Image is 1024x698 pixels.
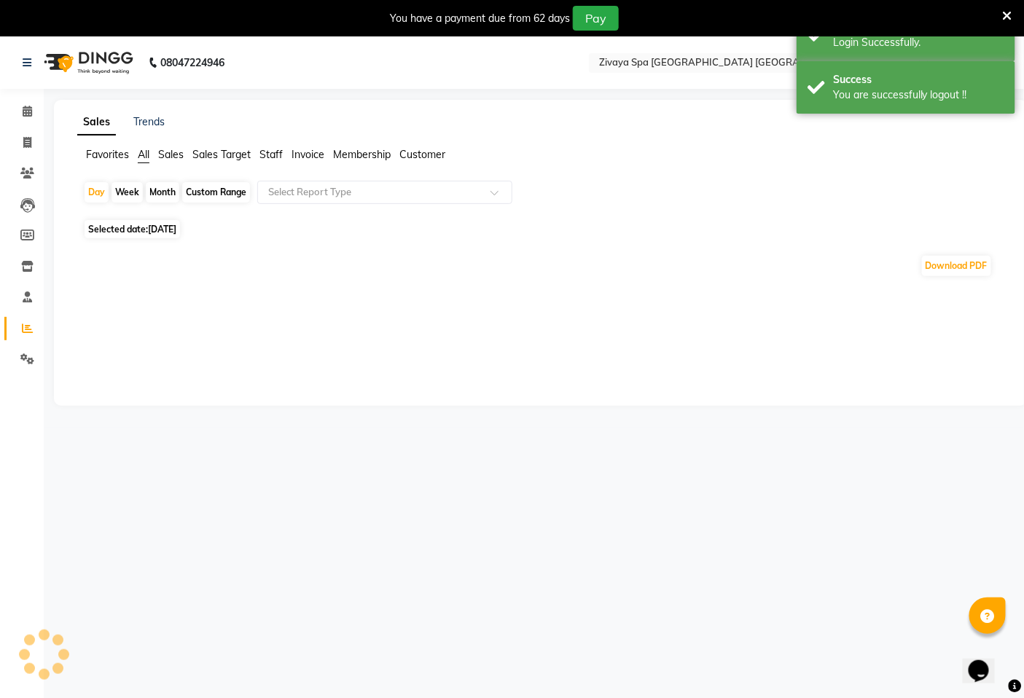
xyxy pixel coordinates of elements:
a: Trends [133,115,165,128]
span: Sales [158,148,184,161]
div: You are successfully logout !! [833,87,1004,103]
div: Success [833,72,1004,87]
span: Invoice [292,148,324,161]
b: 08047224946 [160,42,224,83]
div: Month [146,182,179,203]
div: Day [85,182,109,203]
a: Sales [77,109,116,136]
button: Pay [573,6,619,31]
div: You have a payment due from 62 days [390,11,570,26]
div: Week [112,182,143,203]
span: Staff [259,148,283,161]
span: All [138,148,149,161]
img: logo [37,42,137,83]
span: Customer [399,148,445,161]
button: Download PDF [922,256,991,276]
div: Custom Range [182,182,250,203]
span: [DATE] [148,224,176,235]
span: Sales Target [192,148,251,161]
span: Selected date: [85,220,180,238]
div: Login Successfully. [833,35,1004,50]
span: Favorites [86,148,129,161]
iframe: chat widget [963,640,1009,683]
span: Membership [333,148,391,161]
